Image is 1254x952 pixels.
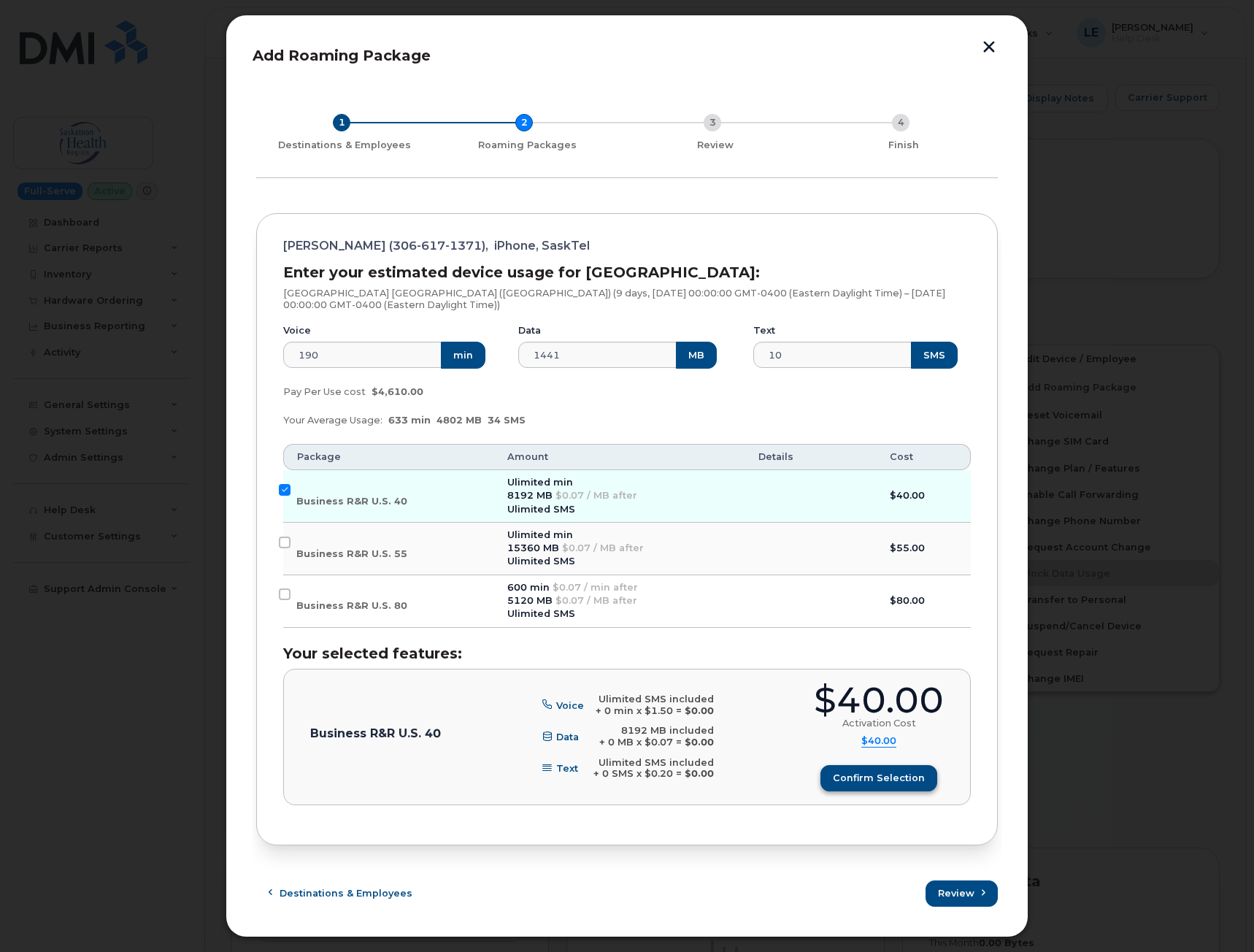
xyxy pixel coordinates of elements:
span: + 0 min x [596,705,642,716]
b: $0.00 [685,737,714,748]
div: Finish [815,139,992,151]
div: Ulimited SMS included [593,757,714,769]
div: Review [627,139,804,151]
label: Text [753,325,775,337]
td: $80.00 [877,575,971,628]
span: + 0 MB x [599,737,642,748]
span: Data [556,732,579,742]
span: [PERSON_NAME] (306-617-1371), [283,240,488,252]
span: Business R&R U.S. 55 [296,548,407,559]
span: 633 min [388,415,431,426]
span: 5120 MB [507,595,553,606]
th: Amount [494,444,745,470]
h3: Your selected features: [283,645,971,661]
input: Business R&R U.S. 40 [279,484,291,496]
span: Review [938,886,974,900]
div: 1 [333,114,350,131]
span: Ulimited min [507,477,573,488]
input: Business R&R U.S. 55 [279,537,291,548]
span: Ulimited SMS [507,556,575,567]
input: Business R&R U.S. 80 [279,588,291,600]
h3: Enter your estimated device usage for [GEOGRAPHIC_DATA]: [283,264,971,280]
div: Activation Cost [842,718,916,729]
th: Details [745,444,877,470]
div: 4 [892,114,909,131]
span: 4802 MB [436,415,482,426]
span: Ulimited SMS [507,608,575,619]
th: Package [283,444,494,470]
span: Your Average Usage: [283,415,382,426]
span: Destinations & Employees [280,886,412,900]
span: Voice [556,699,584,710]
span: $4,610.00 [372,386,423,397]
p: Business R&R U.S. 40 [310,728,441,740]
span: $0.07 / min after [553,582,638,593]
span: $0.07 / MB after [562,542,644,553]
div: Destinations & Employees [262,139,427,151]
b: $0.00 [685,705,714,716]
div: 8192 MB included [599,725,714,737]
span: 600 min [507,582,550,593]
span: + 0 SMS x [593,768,642,779]
td: $55.00 [877,523,971,575]
span: 15360 MB [507,542,559,553]
b: $0.00 [685,768,714,779]
span: 8192 MB [507,490,553,501]
label: Voice [283,325,311,337]
span: Pay Per Use cost [283,386,366,397]
span: Ulimited SMS [507,504,575,515]
span: $0.07 / MB after [555,490,637,501]
th: Cost [877,444,971,470]
span: Ulimited min [507,529,573,540]
button: Destinations & Employees [256,880,425,907]
summary: $40.00 [861,735,896,748]
button: min [441,342,485,368]
span: 34 SMS [488,415,526,426]
span: $0.07 = [645,737,682,748]
div: $40.00 [814,683,944,718]
iframe: Messenger Launcher [1190,888,1243,941]
button: Review [926,880,998,907]
button: MB [676,342,717,368]
span: $0.20 = [645,768,682,779]
td: $40.00 [877,470,971,523]
p: [GEOGRAPHIC_DATA] [GEOGRAPHIC_DATA] ([GEOGRAPHIC_DATA]) (9 days, [DATE] 00:00:00 GMT-0400 (Easter... [283,288,971,310]
button: Confirm selection [820,765,937,791]
div: 3 [704,114,721,131]
span: $0.07 / MB after [555,595,637,606]
div: Ulimited SMS included [596,694,714,705]
span: Text [556,763,578,774]
span: Business R&R U.S. 80 [296,600,407,611]
span: $1.50 = [645,705,682,716]
span: Confirm selection [833,771,925,785]
button: SMS [911,342,958,368]
label: Data [518,325,541,337]
span: Add Roaming Package [253,47,431,64]
span: Business R&R U.S. 40 [296,496,407,507]
span: iPhone, SaskTel [494,240,590,252]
